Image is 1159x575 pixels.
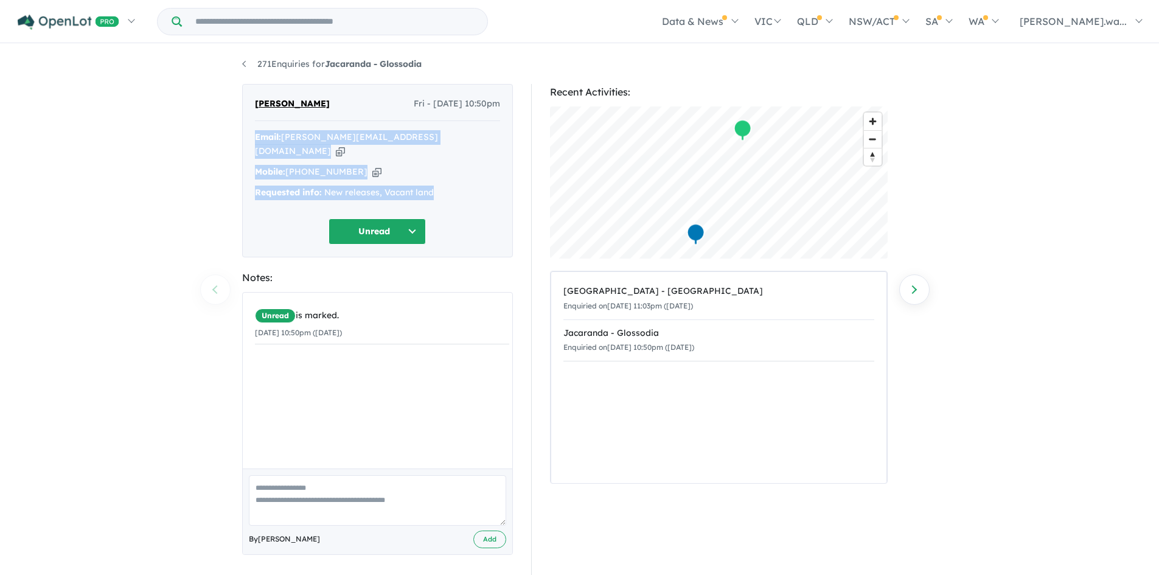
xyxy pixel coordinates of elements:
a: 271Enquiries forJacaranda - Glossodia [242,58,422,69]
button: Zoom out [864,130,882,148]
strong: Jacaranda - Glossodia [325,58,422,69]
span: [PERSON_NAME].wa... [1020,15,1127,27]
button: Unread [329,218,426,245]
div: Recent Activities: [550,84,888,100]
div: Map marker [686,223,705,246]
small: [DATE] 10:50pm ([DATE]) [255,328,342,337]
span: By [PERSON_NAME] [249,533,320,545]
a: [GEOGRAPHIC_DATA] - [GEOGRAPHIC_DATA]Enquiried on[DATE] 11:03pm ([DATE]) [563,278,874,320]
button: Zoom in [864,113,882,130]
div: Notes: [242,270,513,286]
small: Enquiried on [DATE] 11:03pm ([DATE]) [563,301,693,310]
div: New releases, Vacant land [255,186,500,200]
strong: Email: [255,131,281,142]
span: [PERSON_NAME] [255,97,330,111]
small: Enquiried on [DATE] 10:50pm ([DATE]) [563,343,694,352]
div: is marked. [255,308,509,323]
a: [PERSON_NAME][EMAIL_ADDRESS][DOMAIN_NAME] [255,131,438,157]
img: Openlot PRO Logo White [18,15,119,30]
button: Add [473,531,506,548]
a: [PHONE_NUMBER] [285,166,367,177]
div: [GEOGRAPHIC_DATA] - [GEOGRAPHIC_DATA] [563,284,874,299]
span: Unread [255,308,296,323]
div: Map marker [733,119,751,142]
button: Copy [336,145,345,158]
strong: Requested info: [255,187,322,198]
button: Copy [372,166,381,178]
button: Reset bearing to north [864,148,882,166]
input: Try estate name, suburb, builder or developer [184,9,485,35]
nav: breadcrumb [242,57,917,72]
a: Jacaranda - GlossodiaEnquiried on[DATE] 10:50pm ([DATE]) [563,319,874,362]
div: Jacaranda - Glossodia [563,326,874,341]
span: Zoom out [864,131,882,148]
strong: Mobile: [255,166,285,177]
canvas: Map [550,106,888,259]
span: Fri - [DATE] 10:50pm [414,97,500,111]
